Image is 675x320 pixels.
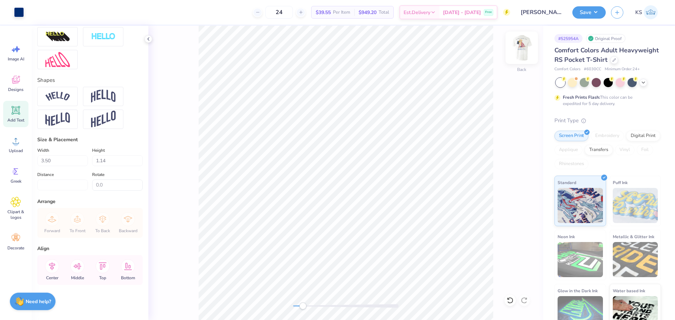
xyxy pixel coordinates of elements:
span: Puff Ink [613,179,628,186]
span: Upload [9,148,23,154]
label: Width [37,146,49,155]
span: Image AI [8,56,24,62]
input: Untitled Design [515,5,567,19]
a: KS [632,5,661,19]
span: Center [46,275,58,281]
img: Standard [558,188,603,223]
img: Free Distort [45,52,70,67]
span: Neon Ink [558,233,575,240]
span: $39.55 [316,9,331,16]
span: Standard [558,179,576,186]
div: Transfers [585,145,613,155]
img: Arc [45,92,70,101]
img: Neon Ink [558,242,603,277]
img: Arch [91,90,116,103]
img: Metallic & Glitter Ink [613,242,658,277]
button: Save [572,6,606,19]
img: Flag [45,112,70,126]
span: Add Text [7,117,24,123]
span: $949.20 [359,9,377,16]
span: Per Item [333,9,350,16]
div: Align [37,245,143,252]
span: Water based Ink [613,287,645,294]
span: Clipart & logos [4,209,27,220]
div: This color can be expedited for 5 day delivery. [563,94,649,107]
span: # 6030CC [584,66,601,72]
strong: Fresh Prints Flash: [563,94,600,100]
span: Designs [8,87,24,92]
div: Screen Print [554,131,589,141]
span: Total [379,9,389,16]
span: [DATE] - [DATE] [443,9,481,16]
img: Negative Space [91,33,116,41]
img: Puff Ink [613,188,658,223]
div: Arrange [37,198,143,205]
img: Rise [91,111,116,128]
span: Metallic & Glitter Ink [613,233,654,240]
img: Back [508,34,536,62]
div: Foil [637,145,653,155]
div: # 525954A [554,34,583,43]
span: Bottom [121,275,135,281]
div: Print Type [554,117,661,125]
div: Original Proof [586,34,625,43]
div: Size & Placement [37,136,143,143]
span: Free [485,10,492,15]
div: Embroidery [591,131,624,141]
label: Distance [37,170,54,179]
label: Rotate [92,170,104,179]
span: Comfort Colors Adult Heavyweight RS Pocket T-Shirt [554,46,659,64]
div: Back [517,66,526,73]
input: – – [265,6,293,19]
strong: Need help? [26,298,51,305]
div: Digital Print [626,131,660,141]
div: Accessibility label [299,302,306,309]
span: Comfort Colors [554,66,580,72]
span: Top [99,275,106,281]
span: Est. Delivery [404,9,430,16]
label: Height [92,146,105,155]
div: Applique [554,145,583,155]
span: Glow in the Dark Ink [558,287,598,294]
span: Decorate [7,245,24,251]
span: Minimum Order: 24 + [605,66,640,72]
span: Middle [71,275,84,281]
img: 3D Illusion [45,31,70,43]
div: Rhinestones [554,159,589,169]
span: KS [635,8,642,17]
div: Vinyl [615,145,635,155]
label: Shapes [37,76,55,84]
span: Greek [11,178,21,184]
img: Kath Sales [644,5,658,19]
